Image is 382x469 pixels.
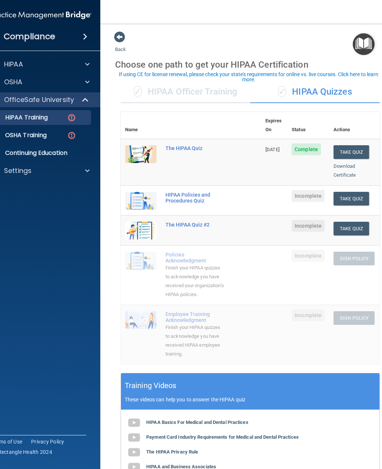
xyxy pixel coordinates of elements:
[292,250,325,262] span: Incomplete
[127,430,141,445] img: gray_youtube_icon.38fcd6cc.png
[165,252,224,264] div: Policies Acknowledgment
[4,166,31,175] p: Settings
[165,323,224,358] div: Finish your HIPAA quizzes to acknowledge you have received HIPAA employee training.
[125,397,376,402] p: These videos can help you to answer the HIPAA quiz
[265,147,279,152] span: [DATE]
[127,445,141,460] img: gray_youtube_icon.38fcd6cc.png
[67,113,76,122] img: danger-circle.6113f641.png
[292,143,321,155] span: Complete
[4,78,23,86] p: OSHA
[127,415,141,430] img: gray_youtube_icon.38fcd6cc.png
[31,438,64,445] a: Privacy Policy
[146,434,299,440] b: Payment Card Industry Requirements for Medical and Dental Practices
[67,131,76,140] img: danger-circle.6113f641.png
[121,81,250,103] div: HIPAA Officer Training
[165,192,224,204] div: HIPAA Policies and Procedures Quiz
[4,31,55,42] h4: Compliance
[287,112,329,139] th: Status
[261,112,287,139] th: Expires On
[165,222,224,228] div: The HIPAA Quiz #2
[334,145,369,159] button: Take Quiz
[292,220,325,232] span: Incomplete
[115,38,126,52] a: Back
[334,192,369,205] button: Take Quiz
[125,379,177,392] h5: Training Videos
[165,264,224,299] div: Finish your HIPAA quizzes to acknowledge you have received your organization’s HIPAA policies.
[121,112,161,139] th: Name
[134,86,142,97] span: ✓
[146,449,198,455] b: The HIPAA Privacy Rule
[278,86,286,97] span: ✓
[292,309,325,321] span: Incomplete
[329,112,380,139] th: Actions
[292,190,325,202] span: Incomplete
[4,60,23,69] p: HIPAA
[334,163,356,178] a: Download Certificate
[334,252,375,265] button: Sign Policy
[334,222,369,235] button: Take Quiz
[250,81,380,103] div: HIPAA Quizzes
[165,145,224,151] div: The HIPAA Quiz
[146,419,248,425] b: HIPAA Basics For Medical and Dental Practices
[334,311,375,325] button: Sign Policy
[115,71,382,83] button: If using CE for license renewal, please check your state's requirements for online vs. live cours...
[353,33,375,55] button: Open Resource Center
[4,95,74,104] p: OfficeSafe University
[116,72,381,82] div: If using CE for license renewal, please check your state's requirements for online vs. live cours...
[165,311,224,323] div: Employee Training Acknowledgment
